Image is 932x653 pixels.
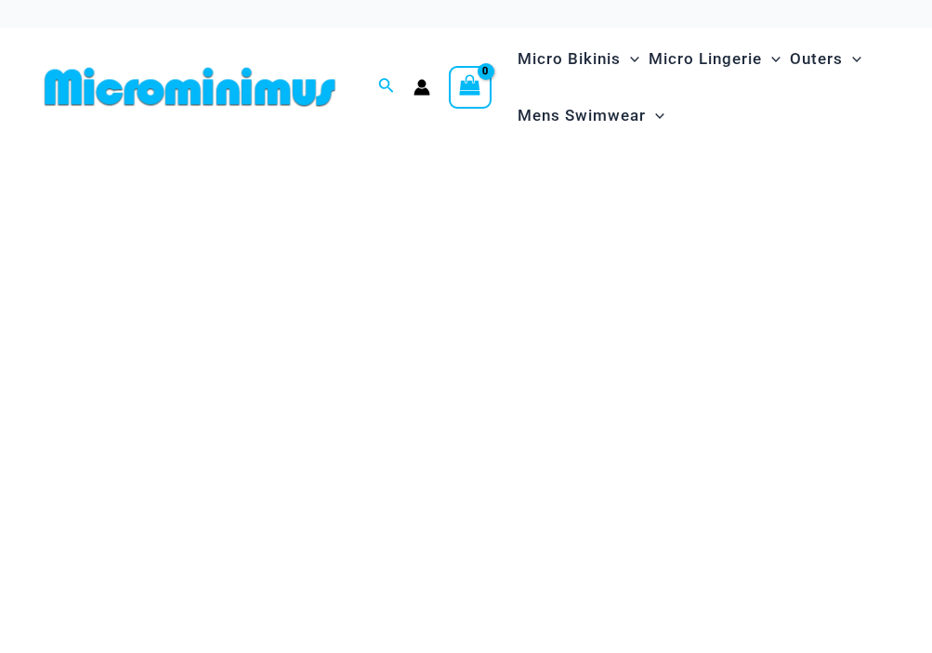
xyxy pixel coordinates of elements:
[621,35,639,83] span: Menu Toggle
[449,66,492,109] a: View Shopping Cart, empty
[513,87,669,144] a: Mens SwimwearMenu ToggleMenu Toggle
[518,92,646,139] span: Mens Swimwear
[413,79,430,96] a: Account icon link
[37,66,343,108] img: MM SHOP LOGO FLAT
[762,35,781,83] span: Menu Toggle
[518,35,621,83] span: Micro Bikinis
[790,35,843,83] span: Outers
[649,35,762,83] span: Micro Lingerie
[785,31,866,87] a: OutersMenu ToggleMenu Toggle
[843,35,861,83] span: Menu Toggle
[646,92,664,139] span: Menu Toggle
[513,31,644,87] a: Micro BikinisMenu ToggleMenu Toggle
[510,28,895,147] nav: Site Navigation
[644,31,785,87] a: Micro LingerieMenu ToggleMenu Toggle
[378,75,395,98] a: Search icon link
